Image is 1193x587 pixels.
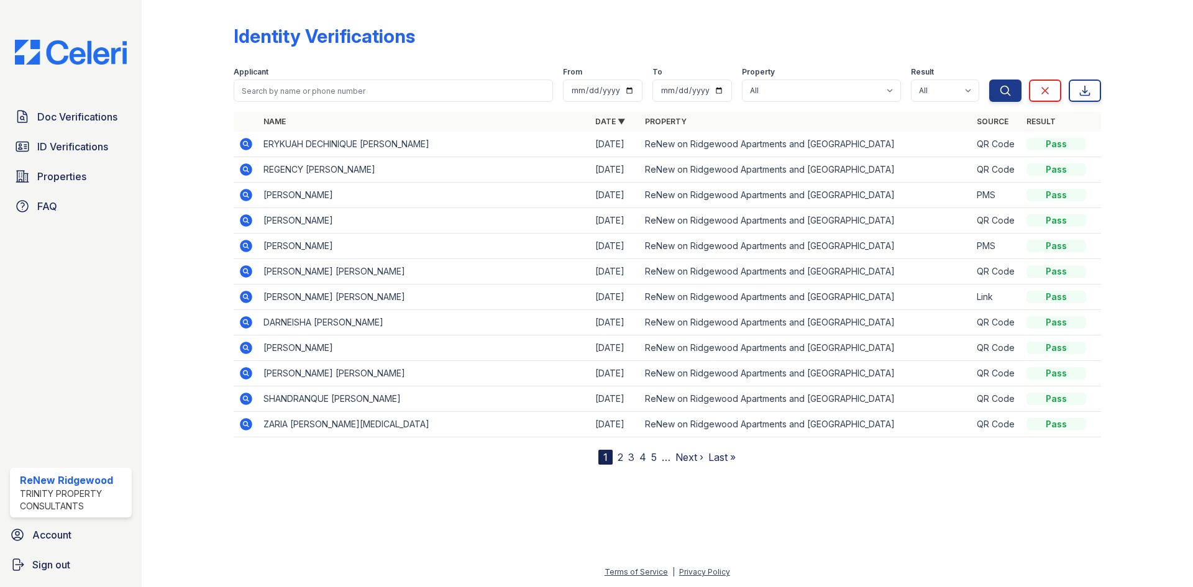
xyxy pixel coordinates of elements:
a: Doc Verifications [10,104,132,129]
a: 5 [651,451,657,463]
a: Privacy Policy [679,567,730,576]
td: QR Code [972,335,1022,361]
td: QR Code [972,412,1022,437]
td: [DATE] [590,259,640,284]
td: [DATE] [590,183,640,208]
div: Pass [1026,214,1086,227]
iframe: chat widget [1141,537,1181,575]
td: PMS [972,234,1022,259]
td: [DATE] [590,284,640,310]
div: Pass [1026,393,1086,405]
input: Search by name or phone number [234,80,553,102]
a: Last » [708,451,736,463]
a: Next › [675,451,703,463]
td: [PERSON_NAME] [PERSON_NAME] [258,361,590,386]
td: [PERSON_NAME] [258,335,590,361]
div: 1 [598,450,613,465]
div: Pass [1026,367,1086,380]
span: FAQ [37,199,57,214]
label: From [563,67,582,77]
td: ReNew on Ridgewood Apartments and [GEOGRAPHIC_DATA] [640,310,972,335]
a: Result [1026,117,1056,126]
div: Trinity Property Consultants [20,488,127,512]
td: ERYKUAH DECHINIQUE [PERSON_NAME] [258,132,590,157]
td: QR Code [972,259,1022,284]
td: [DATE] [590,386,640,412]
a: ID Verifications [10,134,132,159]
td: [DATE] [590,335,640,361]
td: [DATE] [590,412,640,437]
td: ReNew on Ridgewood Apartments and [GEOGRAPHIC_DATA] [640,361,972,386]
a: Sign out [5,552,137,577]
div: Pass [1026,265,1086,278]
div: Identity Verifications [234,25,415,47]
td: QR Code [972,310,1022,335]
td: QR Code [972,386,1022,412]
a: Name [263,117,286,126]
td: [DATE] [590,310,640,335]
td: QR Code [972,208,1022,234]
div: Pass [1026,189,1086,201]
td: ReNew on Ridgewood Apartments and [GEOGRAPHIC_DATA] [640,284,972,310]
td: [PERSON_NAME] [PERSON_NAME] [258,284,590,310]
a: 3 [628,451,634,463]
div: ReNew Ridgewood [20,473,127,488]
td: ReNew on Ridgewood Apartments and [GEOGRAPHIC_DATA] [640,208,972,234]
td: ReNew on Ridgewood Apartments and [GEOGRAPHIC_DATA] [640,259,972,284]
td: ReNew on Ridgewood Apartments and [GEOGRAPHIC_DATA] [640,183,972,208]
div: | [672,567,675,576]
td: [PERSON_NAME] [258,234,590,259]
td: ReNew on Ridgewood Apartments and [GEOGRAPHIC_DATA] [640,335,972,361]
a: 2 [618,451,623,463]
a: Account [5,522,137,547]
td: QR Code [972,157,1022,183]
td: Link [972,284,1022,310]
td: ReNew on Ridgewood Apartments and [GEOGRAPHIC_DATA] [640,412,972,437]
a: Property [645,117,687,126]
span: Properties [37,169,86,184]
div: Pass [1026,291,1086,303]
td: [DATE] [590,234,640,259]
td: [PERSON_NAME] [258,208,590,234]
label: Property [742,67,775,77]
div: Pass [1026,240,1086,252]
span: Sign out [32,557,70,572]
div: Pass [1026,138,1086,150]
a: Properties [10,164,132,189]
a: FAQ [10,194,132,219]
a: Date ▼ [595,117,625,126]
td: ReNew on Ridgewood Apartments and [GEOGRAPHIC_DATA] [640,386,972,412]
span: Account [32,527,71,542]
a: Source [977,117,1008,126]
td: [PERSON_NAME] [PERSON_NAME] [258,259,590,284]
label: Result [911,67,934,77]
td: [DATE] [590,208,640,234]
span: ID Verifications [37,139,108,154]
td: ZARIA [PERSON_NAME][MEDICAL_DATA] [258,412,590,437]
td: ReNew on Ridgewood Apartments and [GEOGRAPHIC_DATA] [640,132,972,157]
label: To [652,67,662,77]
div: Pass [1026,163,1086,176]
td: DARNEISHA [PERSON_NAME] [258,310,590,335]
td: [DATE] [590,157,640,183]
div: Pass [1026,342,1086,354]
td: [DATE] [590,361,640,386]
label: Applicant [234,67,268,77]
div: Pass [1026,418,1086,430]
span: Doc Verifications [37,109,117,124]
td: [PERSON_NAME] [258,183,590,208]
td: REGENCY [PERSON_NAME] [258,157,590,183]
td: [DATE] [590,132,640,157]
td: QR Code [972,132,1022,157]
td: SHANDRANQUE [PERSON_NAME] [258,386,590,412]
td: ReNew on Ridgewood Apartments and [GEOGRAPHIC_DATA] [640,234,972,259]
a: 4 [639,451,646,463]
div: Pass [1026,316,1086,329]
td: QR Code [972,361,1022,386]
span: … [662,450,670,465]
td: ReNew on Ridgewood Apartments and [GEOGRAPHIC_DATA] [640,157,972,183]
td: PMS [972,183,1022,208]
img: CE_Logo_Blue-a8612792a0a2168367f1c8372b55b34899dd931a85d93a1a3d3e32e68fde9ad4.png [5,40,137,65]
a: Terms of Service [605,567,668,576]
